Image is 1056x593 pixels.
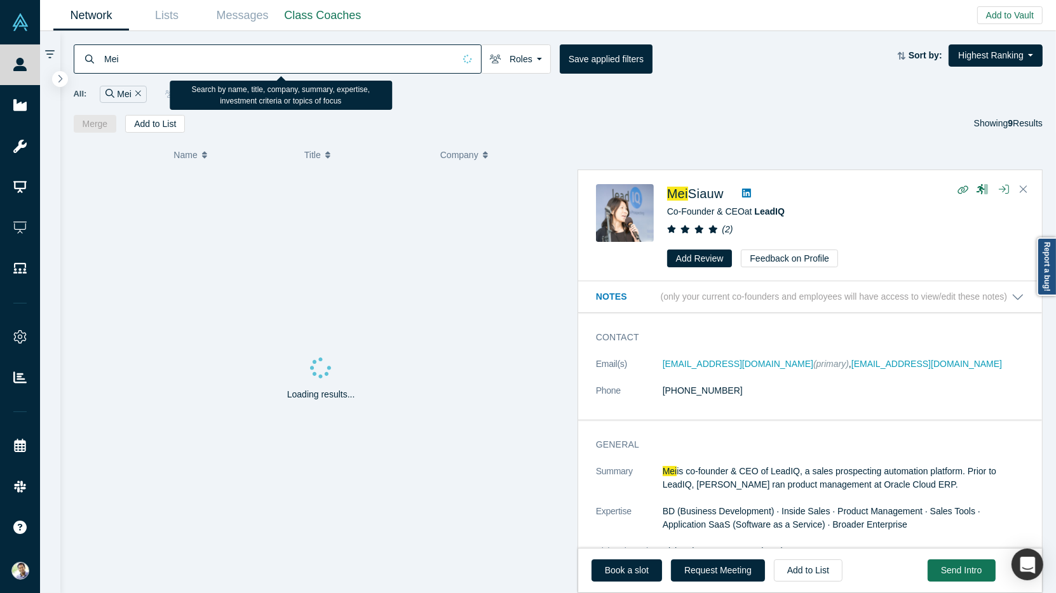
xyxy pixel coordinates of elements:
[667,250,733,267] button: Add Review
[440,142,563,168] button: Company
[596,438,1006,451] h3: General
[722,224,733,234] i: ( 2 )
[909,50,942,60] strong: Sort by:
[1037,237,1056,296] a: Report a bug!
[688,187,724,201] span: Siauw
[596,465,663,505] dt: Summary
[103,44,454,74] input: Search by name, title, company, summary, expertise, investment criteria or topics of focus
[596,505,663,545] dt: Expertise
[481,44,551,74] button: Roles
[671,559,765,582] button: Request Meeting
[596,545,663,571] dt: Alchemist Roles
[974,115,1043,133] div: Showing
[1008,118,1043,128] span: Results
[229,87,238,102] button: Remove Filter
[596,331,1006,344] h3: Contact
[11,13,29,31] img: Alchemist Vault Logo
[74,115,117,133] button: Merge
[304,142,427,168] button: Title
[667,206,785,217] span: Co-Founder & CEO at
[280,1,365,30] a: Class Coaches
[129,1,205,30] a: Lists
[813,359,849,369] span: (primary)
[596,384,663,411] dt: Phone
[1014,180,1033,200] button: Close
[1008,118,1013,128] strong: 9
[596,290,1024,303] button: Notes (only your current co-founders and employees will have access to view/edit these notes)
[661,291,1008,302] p: (only your current co-founders and employees will have access to view/edit these notes)
[592,559,662,582] a: Book a slot
[440,142,478,168] span: Company
[596,357,663,384] dt: Email(s)
[11,562,29,580] img: Ravi Belani's Account
[977,6,1043,24] button: Add to Vault
[663,506,980,530] span: BD (Business Development) · Inside Sales · Product Management · Sales Tools · Application SaaS (S...
[100,86,146,103] div: Mei
[173,142,197,168] span: Name
[667,187,724,201] a: MeiSiauw
[663,385,743,396] a: [PHONE_NUMBER]
[173,142,291,168] button: Name
[663,466,677,476] span: Mei
[125,115,185,133] button: Add to List
[928,559,996,582] button: Send Intro
[949,44,1043,67] button: Highest Ranking
[132,87,141,102] button: Remove Filter
[53,1,129,30] a: Network
[663,357,1024,371] dd: ,
[74,88,87,100] span: All:
[663,545,1024,558] dd: Alchemist 13 · Mentor · Alumni Mentor
[183,86,244,103] div: Founders
[287,388,355,401] p: Loading results...
[774,559,843,582] button: Add to List
[205,1,280,30] a: Messages
[663,359,813,369] a: [EMAIL_ADDRESS][DOMAIN_NAME]
[663,465,1024,491] p: is co-founder & CEO of LeadIQ, a sales prospecting automation platform. Prior to LeadIQ, [PERSON_...
[755,206,785,217] a: LeadIQ
[667,187,688,201] span: Mei
[851,359,1002,369] a: [EMAIL_ADDRESS][DOMAIN_NAME]
[596,290,658,303] h3: Notes
[560,44,653,74] button: Save applied filters
[596,184,654,242] img: Mei Siauw's Profile Image
[304,142,321,168] span: Title
[741,250,838,267] button: Feedback on Profile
